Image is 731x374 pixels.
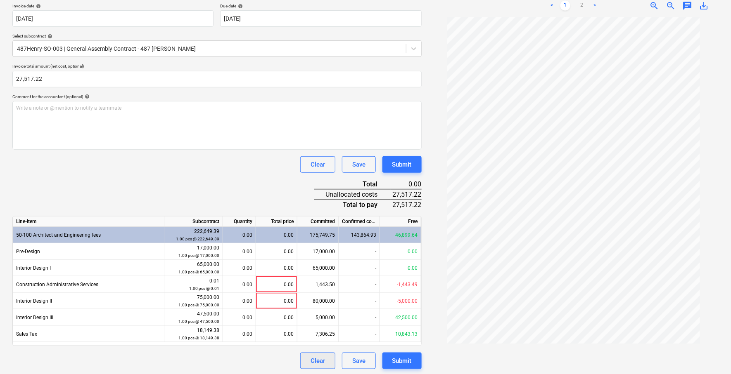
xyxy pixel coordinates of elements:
[256,216,297,227] div: Total price
[382,156,422,173] button: Submit
[339,293,380,309] div: -
[339,260,380,276] div: -
[176,237,219,241] small: 1.00 pcs @ 222,649.39
[178,253,219,258] small: 1.00 pcs @ 17,000.00
[12,3,214,9] div: Invoice date
[226,243,252,260] div: 0.00
[311,159,325,170] div: Clear
[178,303,219,307] small: 1.00 pcs @ 75,000.00
[339,216,380,227] div: Confirmed costs
[169,277,219,292] div: 0.01
[547,1,557,11] a: Previous page
[699,1,709,11] span: save_alt
[165,216,223,227] div: Subcontract
[169,261,219,276] div: 65,000.00
[297,216,339,227] div: Committed
[339,309,380,326] div: -
[339,243,380,260] div: -
[34,4,41,9] span: help
[300,156,335,173] button: Clear
[380,276,421,293] div: -1,443.49
[560,1,570,11] a: Page 1 is your current page
[380,243,421,260] div: 0.00
[16,331,37,337] span: Sales Tax
[178,270,219,274] small: 1.00 pcs @ 65,000.00
[391,179,422,189] div: 0.00
[380,326,421,342] div: 10,843.13
[226,293,252,309] div: 0.00
[314,179,391,189] div: Total
[297,309,339,326] div: 5,000.00
[314,189,391,200] div: Unallocated costs
[16,232,101,238] span: 50-100 Architect and Engineering fees
[352,355,365,366] div: Save
[382,353,422,369] button: Submit
[314,200,391,209] div: Total to pay
[256,293,297,309] div: 0.00
[236,4,243,9] span: help
[16,249,40,254] span: Pre-Design
[256,309,297,326] div: 0.00
[380,260,421,276] div: 0.00
[380,293,421,309] div: -5,000.00
[392,355,412,366] div: Submit
[311,355,325,366] div: Clear
[256,276,297,293] div: 0.00
[12,33,422,39] div: Select subcontract
[391,200,422,209] div: 27,517.22
[169,327,219,342] div: 18,149.38
[339,276,380,293] div: -
[256,326,297,342] div: 0.00
[226,227,252,243] div: 0.00
[189,286,219,291] small: 1.00 pcs @ 0.01
[226,260,252,276] div: 0.00
[342,353,376,369] button: Save
[12,71,422,87] input: Invoice total amount (net cost, optional)
[256,260,297,276] div: 0.00
[178,336,219,340] small: 1.00 pcs @ 18,149.38
[300,353,335,369] button: Clear
[339,326,380,342] div: -
[226,326,252,342] div: 0.00
[380,227,421,243] div: 46,899.64
[16,265,51,271] span: Interior Design I
[169,310,219,325] div: 47,500.00
[169,294,219,309] div: 75,000.00
[297,293,339,309] div: 80,000.00
[16,282,98,287] span: Construction Administrative Services
[226,276,252,293] div: 0.00
[12,64,422,71] p: Invoice total amount (net cost, optional)
[590,1,600,11] a: Next page
[666,1,676,11] span: zoom_out
[16,298,52,304] span: Interior Design II
[12,94,422,99] div: Comment for the accountant (optional)
[297,326,339,342] div: 7,306.25
[256,227,297,243] div: 0.00
[223,216,256,227] div: Quantity
[46,34,52,39] span: help
[391,189,422,200] div: 27,517.22
[380,216,421,227] div: Free
[83,94,90,99] span: help
[342,156,376,173] button: Save
[649,1,659,11] span: zoom_in
[297,276,339,293] div: 1,443.50
[16,315,53,320] span: Interior Design III
[297,243,339,260] div: 17,000.00
[226,309,252,326] div: 0.00
[577,1,587,11] a: Page 2
[352,159,365,170] div: Save
[220,3,421,9] div: Due date
[169,228,219,243] div: 222,649.39
[690,334,731,374] iframe: Chat Widget
[297,227,339,243] div: 175,749.75
[297,260,339,276] div: 65,000.00
[380,309,421,326] div: 42,500.00
[178,319,219,324] small: 1.00 pcs @ 47,500.00
[169,244,219,259] div: 17,000.00
[392,159,412,170] div: Submit
[339,227,380,243] div: 143,864.93
[682,1,692,11] span: chat
[12,10,214,27] input: Invoice date not specified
